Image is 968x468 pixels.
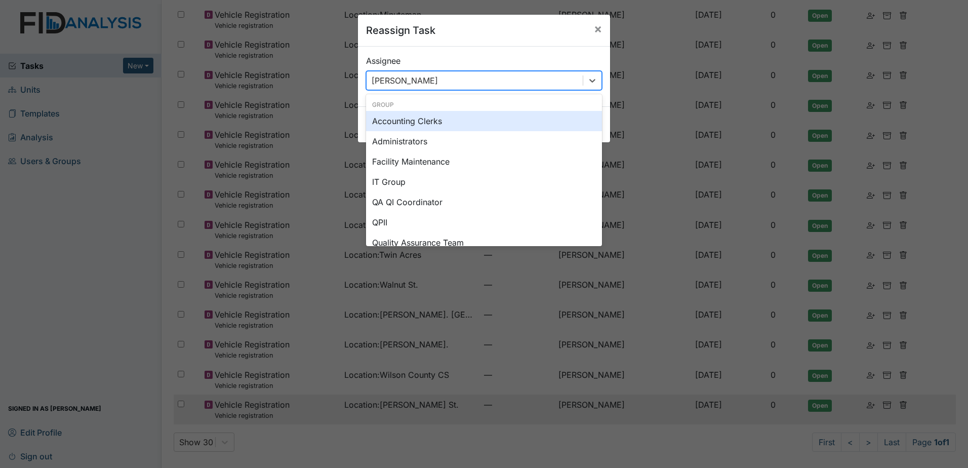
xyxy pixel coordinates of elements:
[366,172,602,192] div: IT Group
[366,212,602,232] div: QPII
[366,111,602,131] div: Accounting Clerks
[366,151,602,172] div: Facility Maintenance
[366,23,435,38] h5: Reassign Task
[366,232,602,253] div: Quality Assurance Team
[372,74,438,87] div: [PERSON_NAME]
[586,15,610,43] button: Close
[366,192,602,212] div: QA QI Coordinator
[366,100,602,109] div: Group
[366,55,400,67] label: Assignee
[366,131,602,151] div: Administrators
[594,21,602,36] span: ×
